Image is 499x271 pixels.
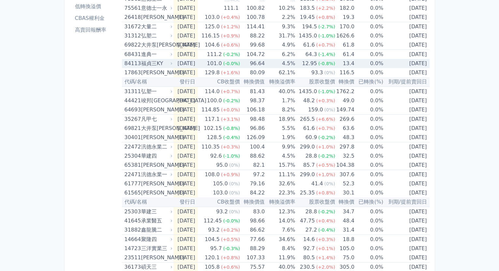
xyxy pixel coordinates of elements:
td: [DATE] [383,161,429,170]
span: (-0.2%) [318,135,335,140]
td: 97.2 [240,170,265,179]
td: 0.0% [354,188,383,197]
div: 31882 [125,225,139,235]
div: 108.0 [203,170,221,179]
td: [DATE] [173,170,198,179]
span: (-2.7%) [318,24,335,29]
td: 1.9% [265,133,295,142]
td: 88.62 [240,151,265,161]
span: (-0.8%) [223,126,240,131]
td: [DATE] [383,225,429,235]
td: [DATE] [173,40,198,50]
div: [PERSON_NAME] [141,68,171,77]
td: 0.0% [354,40,383,50]
td: 0.0% [354,31,383,40]
div: 26418 [125,13,139,22]
div: 61777 [125,179,139,188]
div: 竣邦[GEOGRAPHIC_DATA] [141,96,171,105]
td: 1.7% [265,96,295,105]
div: [PERSON_NAME] [141,105,171,114]
td: 98.37 [240,96,265,105]
div: 進典一 [141,50,171,59]
div: 129.8 [203,68,221,77]
span: (+1.0%) [316,144,335,150]
div: 159.0 [307,105,324,114]
td: 0.0% [354,124,383,133]
td: [DATE] [383,151,429,161]
td: [DATE] [383,13,429,22]
span: (+0.2%) [221,227,240,233]
div: 111.1 [222,4,240,13]
div: 35267 [125,115,139,124]
td: 7.6% [265,225,295,235]
td: 149.74 [335,105,354,115]
div: 福貞三KY [141,59,171,68]
td: [DATE] [383,50,429,59]
div: [PERSON_NAME] [141,188,171,197]
td: [DATE] [383,40,429,50]
span: (-0.2%) [318,153,335,159]
span: (-1.4%) [318,52,335,57]
div: 1435.0 [298,31,318,40]
td: 88.22 [240,31,265,40]
div: 101.0 [206,59,223,68]
td: 15.7% [265,161,295,170]
div: 31311 [125,87,139,96]
span: (-0.0%) [223,61,240,66]
th: 到期/提前賣回日 [383,197,429,207]
th: 已轉換(%) [354,197,383,207]
td: [DATE] [173,161,198,170]
span: (-1.0%) [318,33,335,38]
a: 高賣回報酬率 [72,25,119,35]
th: 已轉換(%) [354,77,383,87]
div: 19.45 [299,13,316,22]
td: 98.48 [240,115,265,124]
th: 發行日 [173,197,198,207]
div: 116.15 [200,31,221,40]
td: [DATE] [173,4,198,13]
div: 65381 [125,161,139,170]
td: 4.9% [265,40,295,50]
td: 83.0 [240,207,265,216]
td: 170.0 [335,22,354,32]
td: 8.2% [265,105,295,115]
td: 32.6% [265,179,295,188]
th: 轉換價值 [240,77,265,87]
td: 0.0% [354,115,383,124]
th: CB收盤價 [198,77,240,87]
span: (+1.2%) [221,24,240,29]
div: 鑫龍騰二 [141,225,171,235]
span: (-0.4%) [318,227,335,233]
div: 61.6 [302,40,316,50]
td: 96.86 [240,124,265,133]
td: [DATE] [173,179,198,188]
li: CBAS權利金 [72,14,119,22]
td: [DATE] [383,22,429,32]
span: (+1.0%) [316,172,335,177]
td: [DATE] [383,124,429,133]
td: 22.3% [265,188,295,197]
span: (-0.0%) [223,218,240,223]
td: 0.0% [354,170,383,179]
td: [DATE] [173,87,198,96]
td: 116.5 [335,68,354,77]
td: 4.5% [265,151,295,161]
span: (+0.3%) [221,144,240,150]
td: 61.8 [335,40,354,50]
td: 13.4 [335,59,354,68]
td: [DATE] [173,50,198,59]
th: 代碼/名稱 [122,197,174,207]
td: 0.0% [354,151,383,161]
th: 轉換價 [335,77,354,87]
td: 0.0% [354,22,383,32]
div: 114.0 [203,87,221,96]
td: 6.2% [265,50,295,59]
div: 汎德永業一 [141,170,171,179]
th: 轉換價 [335,197,354,207]
td: [DATE] [383,87,429,96]
span: (+1.6%) [221,70,240,75]
div: 103.0 [212,188,229,197]
th: 轉換溢價率 [265,77,295,87]
div: 69822 [125,40,139,50]
span: (0%) [229,209,240,214]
